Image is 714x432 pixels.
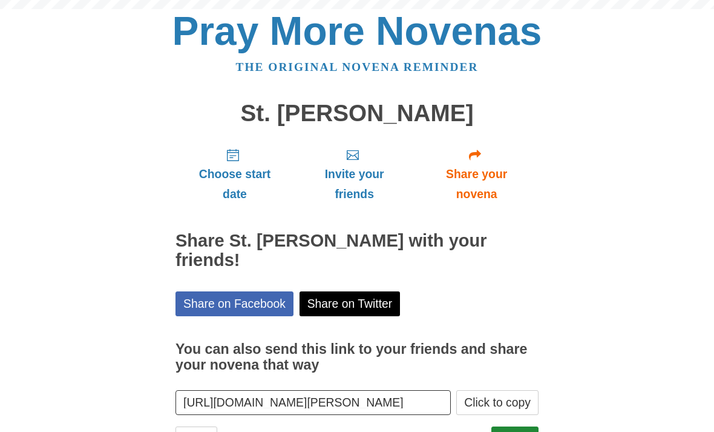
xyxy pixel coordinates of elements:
[306,164,402,204] span: Invite your friends
[414,138,539,210] a: Share your novena
[188,164,282,204] span: Choose start date
[175,138,294,210] a: Choose start date
[427,164,526,204] span: Share your novena
[175,291,293,316] a: Share on Facebook
[175,101,539,127] h1: St. [PERSON_NAME]
[175,342,539,373] h3: You can also send this link to your friends and share your novena that way
[175,231,539,270] h2: Share St. [PERSON_NAME] with your friends!
[236,61,479,73] a: The original novena reminder
[172,8,542,53] a: Pray More Novenas
[456,390,539,415] button: Click to copy
[300,291,401,316] a: Share on Twitter
[294,138,414,210] a: Invite your friends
